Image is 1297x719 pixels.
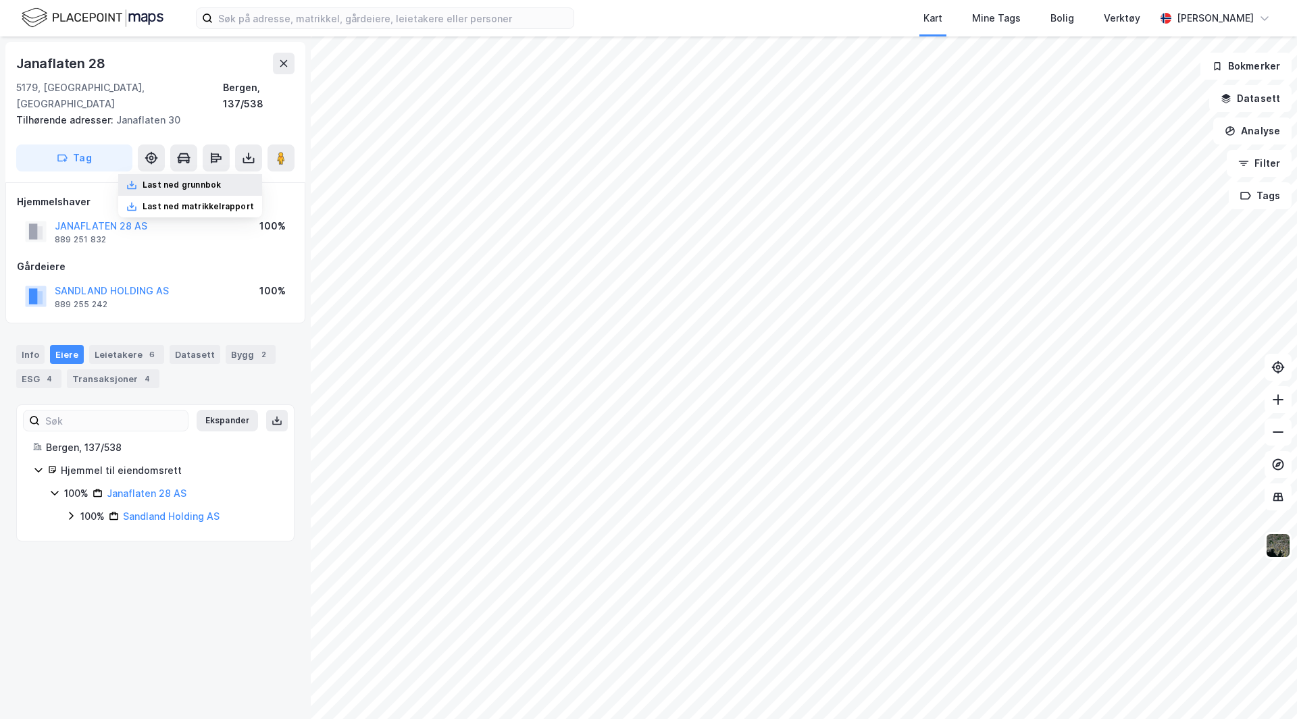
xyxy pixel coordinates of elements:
div: Last ned grunnbok [143,180,221,190]
iframe: Chat Widget [1229,654,1297,719]
div: 100% [80,508,105,525]
div: 5179, [GEOGRAPHIC_DATA], [GEOGRAPHIC_DATA] [16,80,223,112]
div: Gårdeiere [17,259,294,275]
div: Transaksjoner [67,369,159,388]
input: Søk [40,410,188,431]
div: 100% [259,218,286,234]
div: ESG [16,369,61,388]
a: Janaflaten 28 AS [107,487,186,499]
div: Bergen, 137/538 [46,440,278,456]
div: Datasett [170,345,220,364]
button: Bokmerker [1200,53,1292,80]
div: Janaflaten 28 [16,53,107,74]
div: 4 [43,372,56,385]
div: 2 [257,348,270,361]
div: Kart [923,10,942,26]
div: Bergen, 137/538 [223,80,295,112]
div: 100% [259,283,286,299]
button: Filter [1227,150,1292,177]
div: Janaflaten 30 [16,112,284,128]
button: Ekspander [197,410,258,431]
div: Leietakere [89,345,164,364]
div: Kontrollprogram for chat [1229,654,1297,719]
div: Hjemmelshaver [17,194,294,210]
input: Søk på adresse, matrikkel, gårdeiere, leietakere eller personer [213,8,574,28]
div: Verktøy [1104,10,1140,26]
div: Bolig [1050,10,1074,26]
button: Tags [1229,182,1292,209]
img: logo.f888ab2527a4732fd821a326f86c7f29.svg [22,6,163,30]
button: Datasett [1209,85,1292,112]
div: Eiere [50,345,84,364]
button: Analyse [1213,117,1292,144]
a: Sandland Holding AS [123,510,220,522]
div: Last ned matrikkelrapport [143,201,254,212]
div: 4 [141,372,154,385]
div: Info [16,345,45,364]
div: 889 255 242 [55,299,107,310]
div: 100% [64,485,88,502]
button: Tag [16,144,132,171]
div: Mine Tags [972,10,1021,26]
img: 9k= [1265,533,1291,558]
div: Hjemmel til eiendomsrett [61,462,278,479]
div: [PERSON_NAME] [1177,10,1254,26]
div: 889 251 832 [55,234,106,245]
div: 6 [145,348,159,361]
div: Bygg [226,345,276,364]
span: Tilhørende adresser: [16,114,116,126]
